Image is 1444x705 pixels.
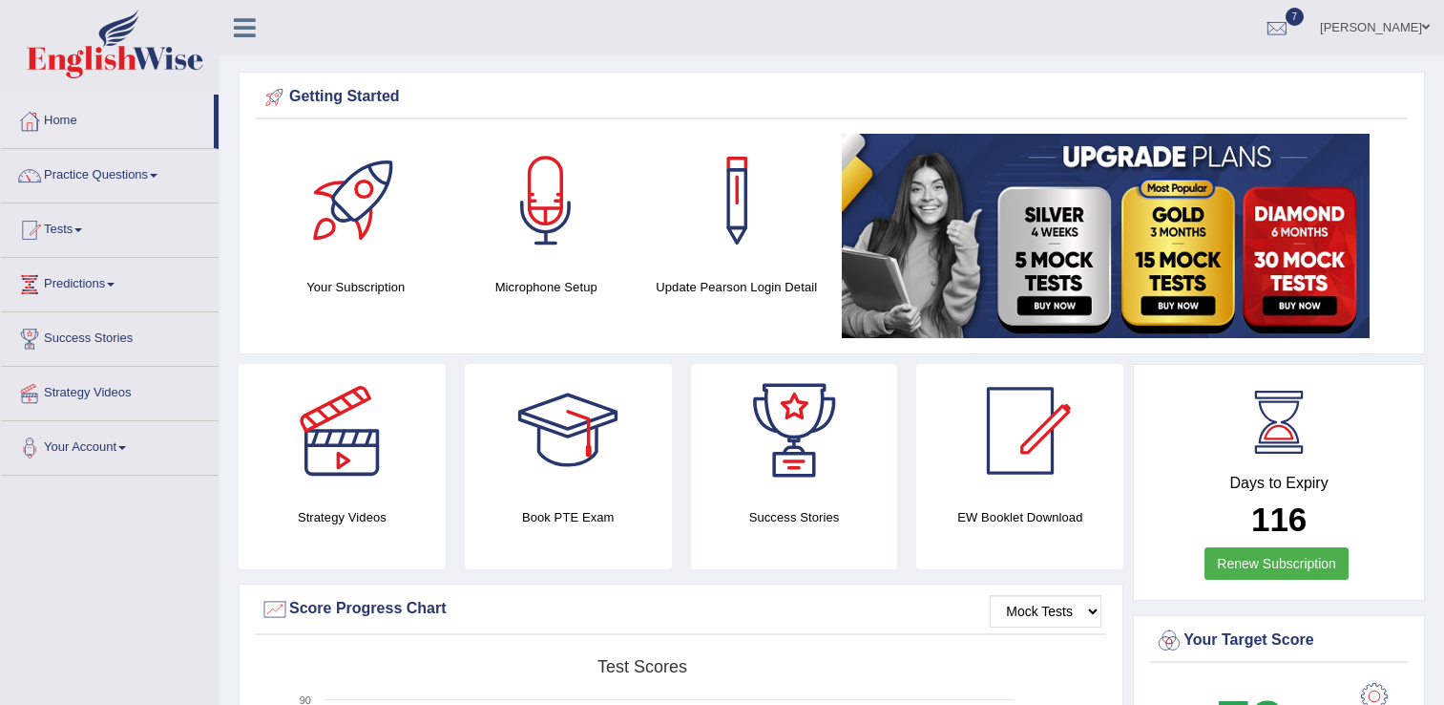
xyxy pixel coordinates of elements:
[1,367,219,415] a: Strategy Videos
[1,95,214,142] a: Home
[1155,475,1403,492] h4: Days to Expiry
[1204,547,1349,580] a: Renew Subscription
[691,507,898,527] h4: Success Stories
[261,595,1101,624] div: Score Progress Chart
[239,507,446,527] h4: Strategy Videos
[1286,8,1305,26] span: 7
[916,507,1123,527] h4: EW Booklet Download
[1155,627,1403,655] div: Your Target Score
[1,203,219,251] a: Tests
[270,277,442,297] h4: Your Subscription
[1,312,219,360] a: Success Stories
[261,83,1403,112] div: Getting Started
[1,258,219,306] a: Predictions
[597,657,687,676] tspan: Test scores
[1251,501,1307,538] b: 116
[651,277,823,297] h4: Update Pearson Login Detail
[465,507,672,527] h4: Book PTE Exam
[461,277,633,297] h4: Microphone Setup
[842,134,1370,338] img: small5.jpg
[1,149,219,197] a: Practice Questions
[1,421,219,469] a: Your Account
